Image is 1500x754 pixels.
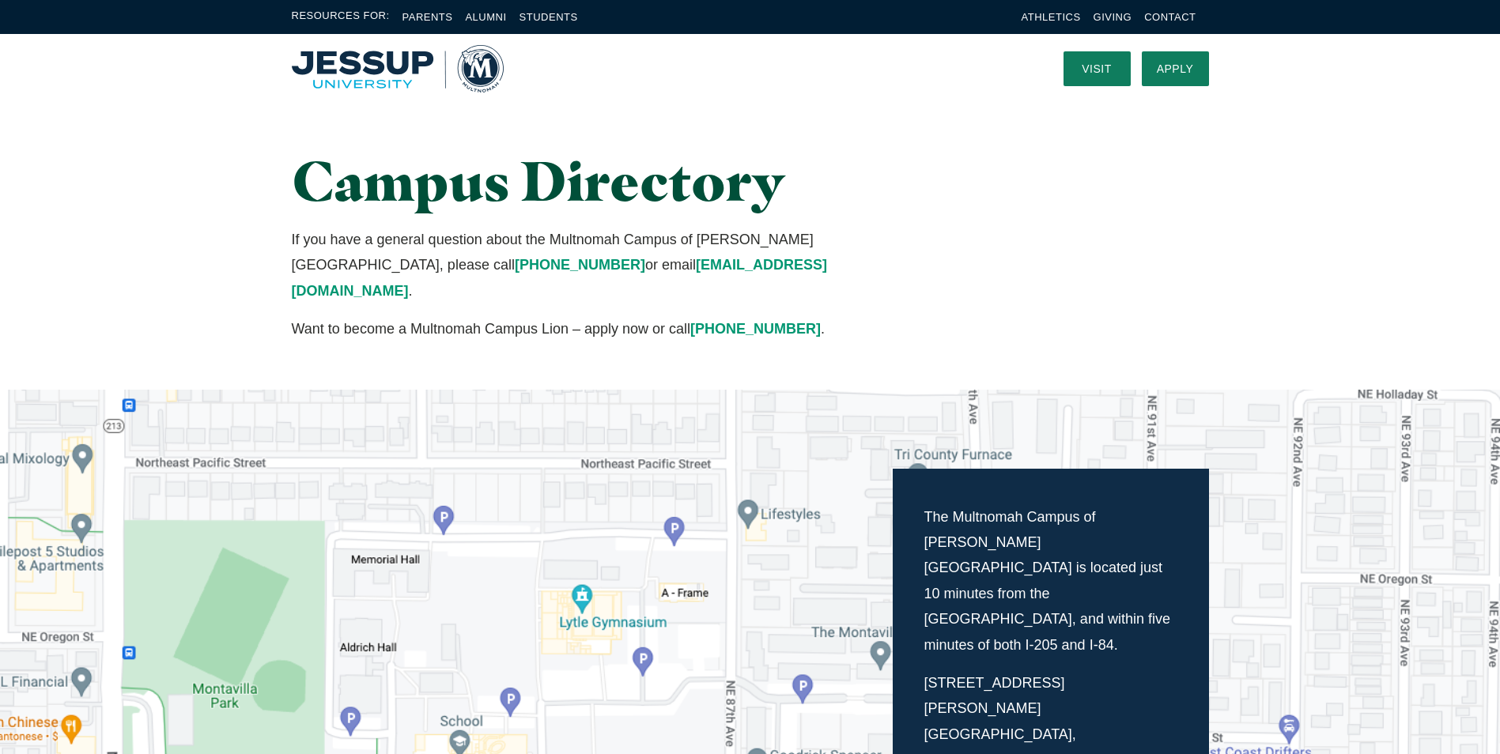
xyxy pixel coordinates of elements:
p: The Multnomah Campus of [PERSON_NAME][GEOGRAPHIC_DATA] is located just 10 minutes from the [GEOGR... [924,504,1177,658]
h1: Campus Directory [292,150,894,211]
a: [PHONE_NUMBER] [690,321,821,337]
a: Students [520,11,578,23]
a: [EMAIL_ADDRESS][DOMAIN_NAME] [292,257,827,298]
span: Resources For: [292,8,390,26]
a: Home [292,45,504,92]
img: Multnomah University Logo [292,45,504,92]
a: Visit [1064,51,1131,86]
a: Contact [1144,11,1196,23]
a: Parents [402,11,453,23]
a: Apply [1142,51,1209,86]
a: Athletics [1022,11,1081,23]
a: Alumni [465,11,506,23]
a: [PHONE_NUMBER] [515,257,645,273]
a: Giving [1094,11,1132,23]
p: If you have a general question about the Multnomah Campus of [PERSON_NAME][GEOGRAPHIC_DATA], plea... [292,227,894,303]
p: Want to become a Multnomah Campus Lion – apply now or call . [292,316,894,341]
